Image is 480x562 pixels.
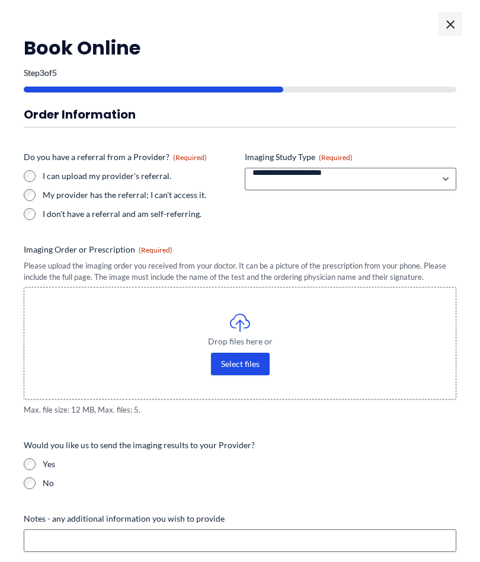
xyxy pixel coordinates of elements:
[319,153,353,162] span: (Required)
[43,189,235,201] label: My provider has the referral; I can't access it.
[52,68,57,78] span: 5
[24,151,207,163] legend: Do you have a referral from a Provider?
[24,439,255,451] legend: Would you like us to send the imaging results to your Provider?
[24,107,456,122] h3: Order Information
[43,458,456,470] label: Yes
[24,260,456,282] div: Please upload the imaging order you received from your doctor. It can be a picture of the prescri...
[211,353,270,375] button: select files, imaging order or prescription(required)
[24,244,456,256] label: Imaging Order or Prescription
[24,69,456,77] p: Step of
[43,477,456,489] label: No
[139,245,172,254] span: (Required)
[439,12,462,36] span: ×
[24,404,456,416] span: Max. file size: 12 MB, Max. files: 5.
[43,208,235,220] label: I don't have a referral and am self-referring.
[24,36,456,60] h2: Book Online
[173,153,207,162] span: (Required)
[48,337,432,346] span: Drop files here or
[245,151,456,163] label: Imaging Study Type
[24,513,456,525] label: Notes - any additional information you wish to provide
[40,68,44,78] span: 3
[43,170,235,182] label: I can upload my provider's referral.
